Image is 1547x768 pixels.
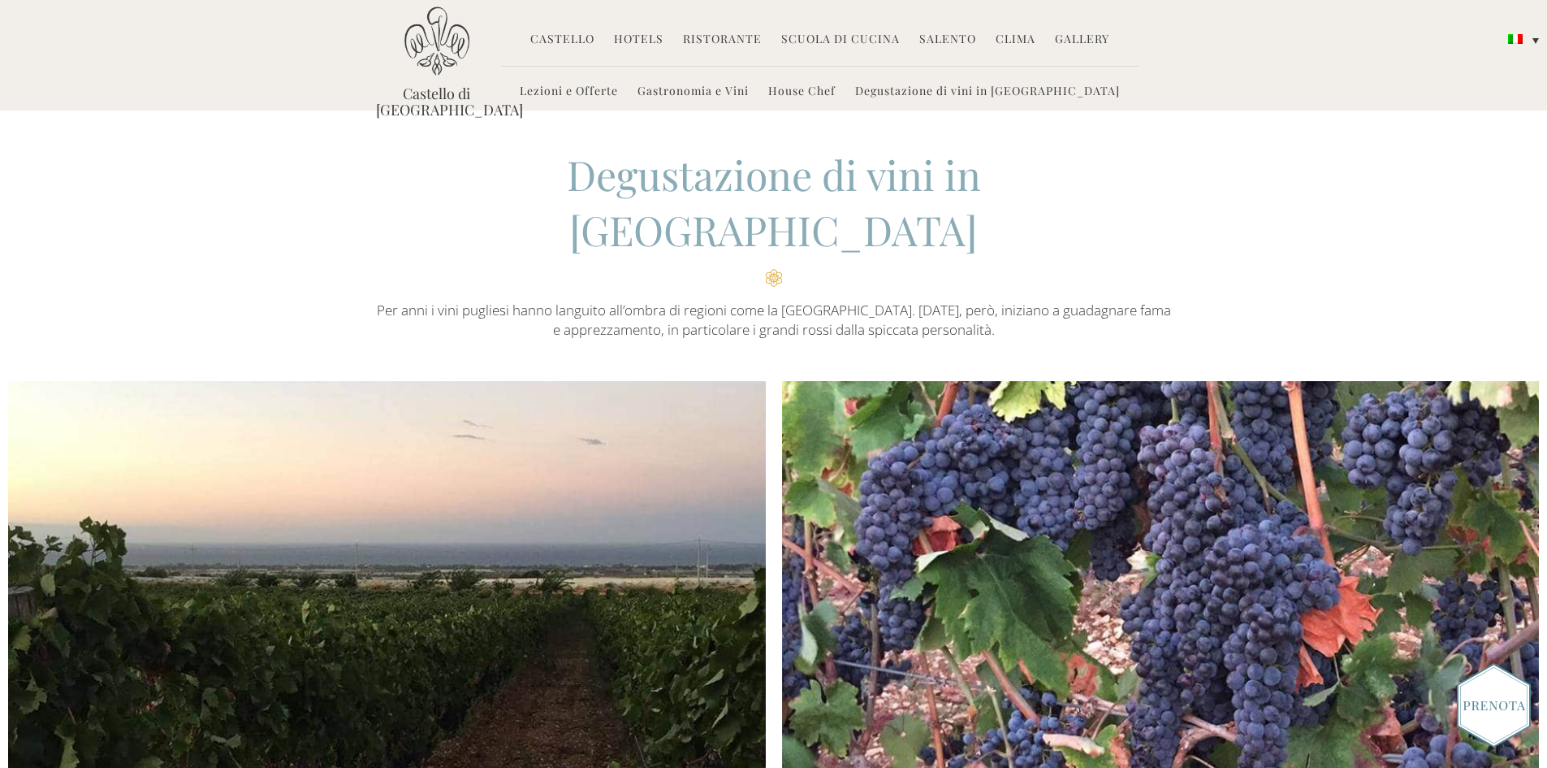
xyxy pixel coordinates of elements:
a: Castello [530,31,594,50]
a: Lezioni e Offerte [520,83,618,102]
a: Gastronomia e Vini [637,83,749,102]
a: House Chef [768,83,836,102]
p: Per anni i vini pugliesi hanno languito all’ombra di regioni come la [GEOGRAPHIC_DATA]. [DATE], p... [376,301,1172,341]
a: Clima [996,31,1035,50]
a: Ristorante [683,31,762,50]
img: Castello di Ugento [404,7,469,76]
img: Italiano [1508,34,1523,44]
h2: Degustazione di vini in [GEOGRAPHIC_DATA] [376,147,1172,287]
a: Scuola di Cucina [781,31,900,50]
a: Hotels [614,31,663,50]
a: Degustazione di vini in [GEOGRAPHIC_DATA] [855,83,1120,102]
img: Book_Button_Italian.png [1457,663,1531,748]
a: Castello di [GEOGRAPHIC_DATA] [376,85,498,118]
a: Salento [919,31,976,50]
a: Gallery [1055,31,1109,50]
